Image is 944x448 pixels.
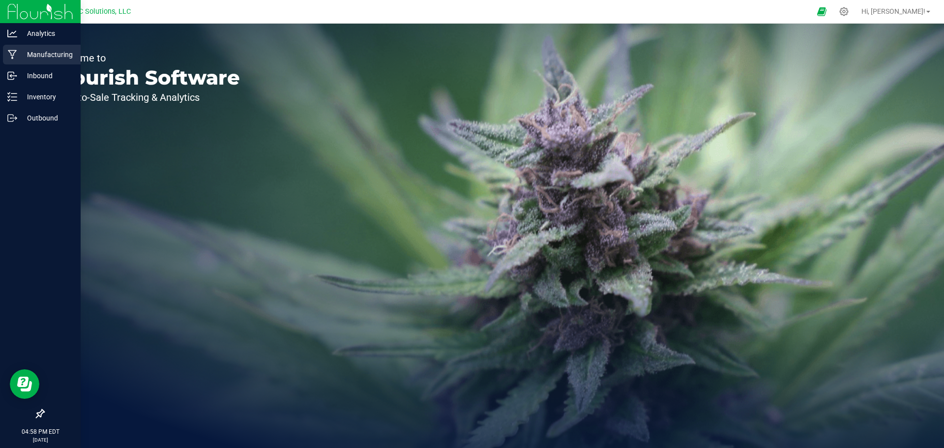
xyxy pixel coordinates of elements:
inline-svg: Outbound [7,113,17,123]
inline-svg: Analytics [7,29,17,38]
p: 04:58 PM EDT [4,427,76,436]
p: Welcome to [53,53,240,63]
inline-svg: Inbound [7,71,17,81]
p: Inbound [17,70,76,82]
p: Seed-to-Sale Tracking & Analytics [53,92,240,102]
p: [DATE] [4,436,76,444]
iframe: Resource center [10,369,39,399]
span: Open Ecommerce Menu [811,2,833,21]
span: Hi, [PERSON_NAME]! [861,7,925,15]
p: Analytics [17,28,76,39]
div: Manage settings [838,7,850,16]
inline-svg: Inventory [7,92,17,102]
p: Flourish Software [53,68,240,88]
p: Outbound [17,112,76,124]
p: Inventory [17,91,76,103]
p: Manufacturing [17,49,76,60]
inline-svg: Manufacturing [7,50,17,60]
span: TLC Solutions, LLC [70,7,131,16]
